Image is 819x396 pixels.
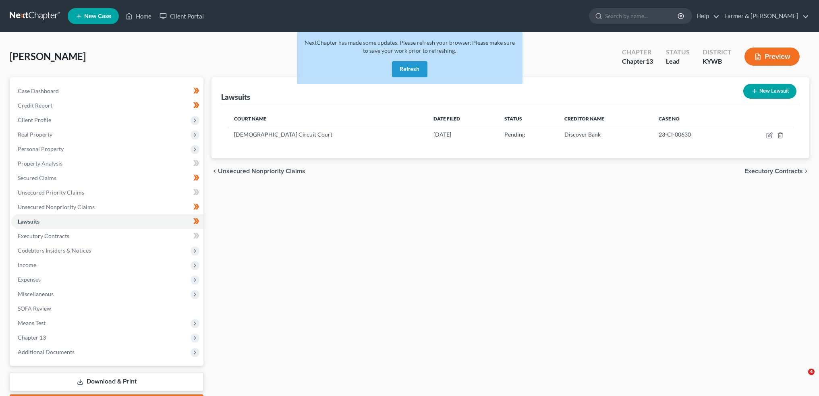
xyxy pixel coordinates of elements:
[156,9,208,23] a: Client Portal
[605,8,679,23] input: Search by name...
[11,171,203,185] a: Secured Claims
[11,185,203,200] a: Unsecured Priority Claims
[18,247,91,254] span: Codebtors Insiders & Notices
[234,131,332,138] span: [DEMOGRAPHIC_DATA] Circuit Court
[11,229,203,243] a: Executory Contracts
[659,131,691,138] span: 23-CI-00630
[18,160,62,167] span: Property Analysis
[392,61,427,77] button: Refresh
[18,87,59,94] span: Case Dashboard
[792,369,811,388] iframe: Intercom live chat
[121,9,156,23] a: Home
[18,116,51,123] span: Client Profile
[305,39,515,54] span: NextChapter has made some updates. Please refresh your browser. Please make sure to save your wor...
[84,13,111,19] span: New Case
[703,57,732,66] div: KYWB
[666,57,690,66] div: Lead
[744,168,803,174] span: Executory Contracts
[18,203,95,210] span: Unsecured Nonpriority Claims
[211,168,218,174] i: chevron_left
[504,131,525,138] span: Pending
[703,48,732,57] div: District
[11,214,203,229] a: Lawsuits
[504,116,522,122] span: Status
[11,301,203,316] a: SOFA Review
[18,189,84,196] span: Unsecured Priority Claims
[622,48,653,57] div: Chapter
[803,168,809,174] i: chevron_right
[11,156,203,171] a: Property Analysis
[564,116,604,122] span: Creditor Name
[433,131,451,138] span: [DATE]
[18,305,51,312] span: SOFA Review
[221,92,250,102] div: Lawsuits
[11,98,203,113] a: Credit Report
[744,168,809,174] button: Executory Contracts chevron_right
[646,57,653,65] span: 13
[659,116,680,122] span: Case No
[18,276,41,283] span: Expenses
[693,9,719,23] a: Help
[720,9,809,23] a: Farmer & [PERSON_NAME]
[18,290,54,297] span: Miscellaneous
[18,261,36,268] span: Income
[10,50,86,62] span: [PERSON_NAME]
[18,319,46,326] span: Means Test
[18,131,52,138] span: Real Property
[18,334,46,341] span: Chapter 13
[211,168,305,174] button: chevron_left Unsecured Nonpriority Claims
[666,48,690,57] div: Status
[564,131,601,138] span: Discover Bank
[433,116,460,122] span: Date Filed
[11,84,203,98] a: Case Dashboard
[10,372,203,391] a: Download & Print
[808,369,815,375] span: 4
[18,145,64,152] span: Personal Property
[18,232,69,239] span: Executory Contracts
[18,102,52,109] span: Credit Report
[18,218,39,225] span: Lawsuits
[11,200,203,214] a: Unsecured Nonpriority Claims
[18,348,75,355] span: Additional Documents
[218,168,305,174] span: Unsecured Nonpriority Claims
[622,57,653,66] div: Chapter
[743,84,796,99] button: New Lawsuit
[234,116,266,122] span: Court Name
[744,48,800,66] button: Preview
[18,174,56,181] span: Secured Claims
